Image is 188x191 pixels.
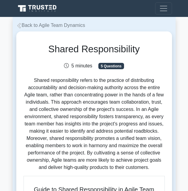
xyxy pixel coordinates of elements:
[64,63,92,68] span: 5 minutes
[16,23,85,28] a: Back to Agile Team Dynamics
[155,2,172,15] button: Toggle navigation
[24,77,165,171] p: Shared responsibility refers to the practice of distributing accountability and decision-making a...
[24,44,165,55] h1: Shared Responsibility
[98,63,124,69] span: 5 Questions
